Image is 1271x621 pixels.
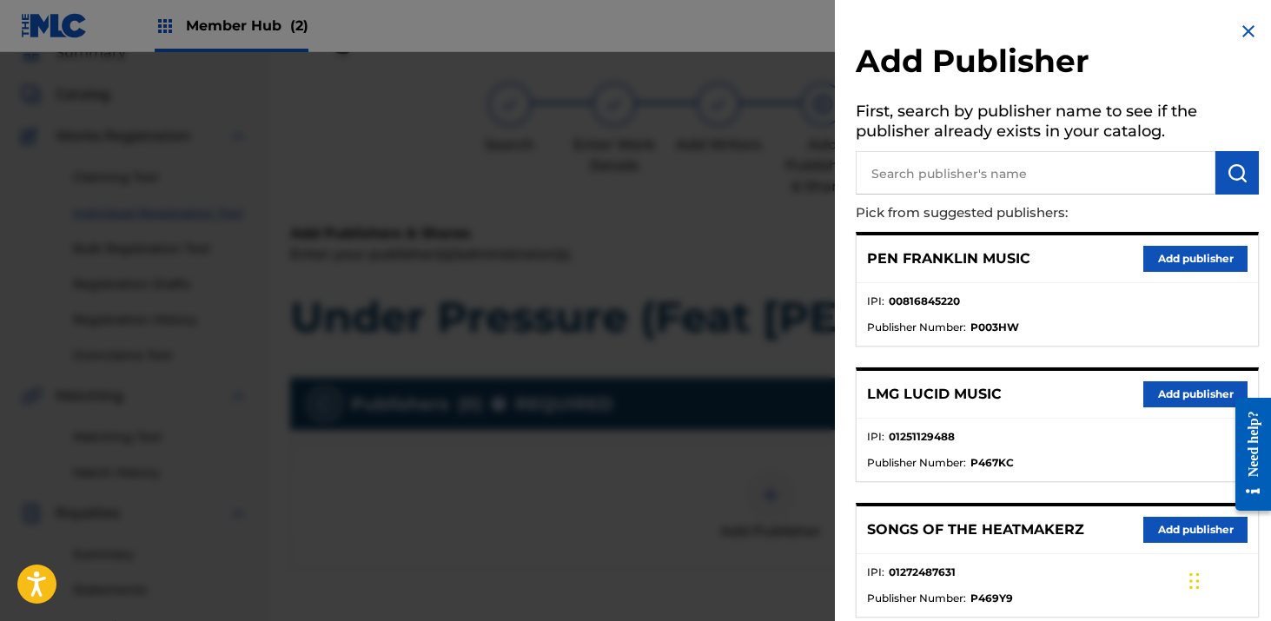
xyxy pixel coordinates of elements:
span: Publisher Number : [867,320,966,335]
span: Member Hub [186,16,308,36]
img: Search Works [1227,162,1248,183]
strong: 01272487631 [889,565,956,580]
p: SONGS OF THE HEATMAKERZ [867,519,1084,540]
strong: 00816845220 [889,294,960,309]
span: Publisher Number : [867,455,966,471]
p: PEN FRANKLIN MUSIC [867,248,1030,269]
button: Add publisher [1143,517,1248,543]
span: IPI : [867,429,884,445]
img: MLC Logo [21,13,88,38]
button: Add publisher [1143,246,1248,272]
h5: First, search by publisher name to see if the publisher already exists in your catalog. [856,96,1259,151]
span: (2) [290,17,308,34]
button: Add publisher [1143,381,1248,407]
span: Publisher Number : [867,591,966,606]
strong: P003HW [970,320,1019,335]
img: Top Rightsholders [155,16,175,36]
strong: P469Y9 [970,591,1013,606]
div: Drag [1189,555,1200,607]
span: IPI : [867,294,884,309]
p: LMG LUCID MUSIC [867,384,1002,405]
strong: 01251129488 [889,429,955,445]
strong: P467KC [970,455,1014,471]
p: Pick from suggested publishers: [856,195,1160,232]
iframe: Chat Widget [1184,538,1271,621]
h2: Add Publisher [856,42,1259,86]
iframe: Resource Center [1222,385,1271,525]
input: Search publisher's name [856,151,1215,195]
span: IPI : [867,565,884,580]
